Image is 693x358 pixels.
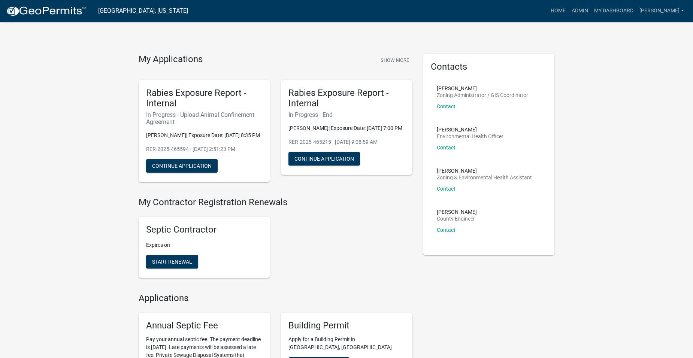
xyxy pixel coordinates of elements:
[288,88,405,109] h5: Rabies Exposure Report - Internal
[139,197,412,208] h4: My Contractor Registration Renewals
[146,255,198,268] button: Start Renewal
[146,145,262,153] p: RER-2025-465594 - [DATE] 2:51:23 PM
[288,336,405,351] p: Apply for a Building Permit in [GEOGRAPHIC_DATA], [GEOGRAPHIC_DATA]
[146,131,262,139] p: [PERSON_NAME]| Exposure Date: [DATE] 8:35 PM
[437,227,456,233] a: Contact
[437,216,477,221] p: County Engineer
[139,54,203,65] h4: My Applications
[146,224,262,235] h5: Septic Contractor
[636,4,687,18] a: [PERSON_NAME]
[146,159,218,173] button: Continue Application
[431,61,547,72] h5: Contacts
[437,168,532,173] p: [PERSON_NAME]
[146,111,262,125] h6: In Progress - Upload Animal Confinement Agreement
[288,111,405,118] h6: In Progress - End
[437,127,503,132] p: [PERSON_NAME]
[591,4,636,18] a: My Dashboard
[139,197,412,284] wm-registration-list-section: My Contractor Registration Renewals
[146,241,262,249] p: Expires on
[152,259,192,265] span: Start Renewal
[437,92,528,98] p: Zoning Administrator / GIS Coordinator
[437,209,477,215] p: [PERSON_NAME]
[437,175,532,180] p: Zoning & Environmental Health Assistant
[146,320,262,331] h5: Annual Septic Fee
[437,86,528,91] p: [PERSON_NAME]
[378,54,412,66] button: Show More
[548,4,569,18] a: Home
[437,145,456,151] a: Contact
[437,103,456,109] a: Contact
[146,88,262,109] h5: Rabies Exposure Report - Internal
[288,152,360,166] button: Continue Application
[437,186,456,192] a: Contact
[98,4,188,17] a: [GEOGRAPHIC_DATA], [US_STATE]
[139,293,412,304] h4: Applications
[288,124,405,132] p: [PERSON_NAME]| Exposure Date: [DATE] 7:00 PM
[288,138,405,146] p: RER-2025-465215 - [DATE] 9:08:59 AM
[569,4,591,18] a: Admin
[288,320,405,331] h5: Building Permit
[437,134,503,139] p: Environmental Health Officer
